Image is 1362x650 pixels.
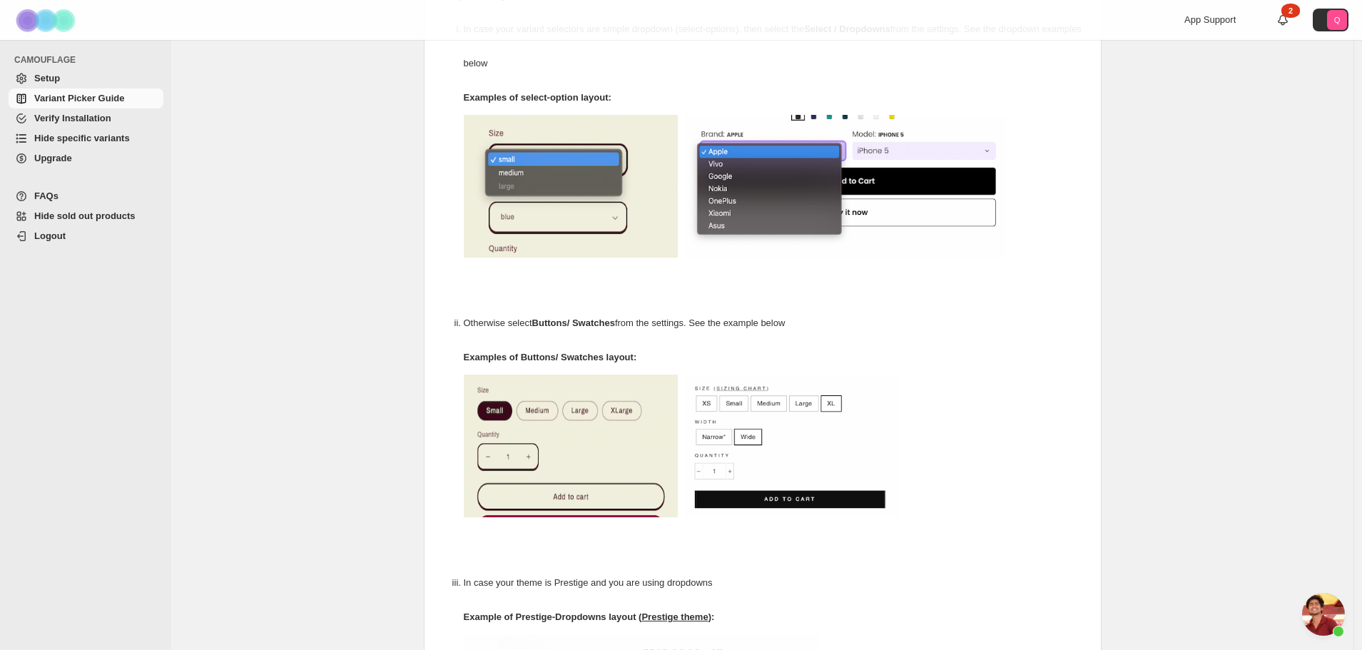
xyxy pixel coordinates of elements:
[9,128,163,148] a: Hide specific variants
[9,68,163,88] a: Setup
[9,186,163,206] a: FAQs
[464,115,678,258] img: camouflage-select-options
[464,375,678,517] img: camouflage-swatch-1
[464,12,1090,81] p: In case your variant selectors are simple dropdown (select-options), then select the from the set...
[1302,593,1345,636] a: Open de chat
[464,566,1090,600] p: In case your theme is Prestige and you are using dropdowns
[11,1,83,40] img: Camouflage
[685,115,1006,258] img: camouflage-select-options-2
[1313,9,1348,31] button: Avatar with initials Q
[34,133,130,143] span: Hide specific variants
[9,226,163,246] a: Logout
[9,108,163,128] a: Verify Installation
[34,230,66,241] span: Logout
[1184,14,1236,25] span: App Support
[1334,16,1341,24] text: Q
[9,148,163,168] a: Upgrade
[685,375,899,517] img: camouflage-swatch-2
[1327,10,1347,30] span: Avatar with initials Q
[1276,13,1290,27] a: 2
[464,611,715,622] strong: Example of Prestige-Dropdowns layout ( ):
[532,318,615,328] strong: Buttons/ Swatches
[1281,4,1300,18] div: 2
[464,306,1090,340] p: Otherwise select from the settings. See the example below
[34,73,60,83] span: Setup
[641,611,708,622] span: Prestige theme
[464,352,637,362] strong: Examples of Buttons/ Swatches layout:
[34,93,124,103] span: Variant Picker Guide
[9,88,163,108] a: Variant Picker Guide
[34,153,72,163] span: Upgrade
[34,191,59,201] span: FAQs
[14,54,164,66] span: CAMOUFLAGE
[464,92,611,103] strong: Examples of select-option layout:
[34,210,136,221] span: Hide sold out products
[34,113,111,123] span: Verify Installation
[9,206,163,226] a: Hide sold out products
